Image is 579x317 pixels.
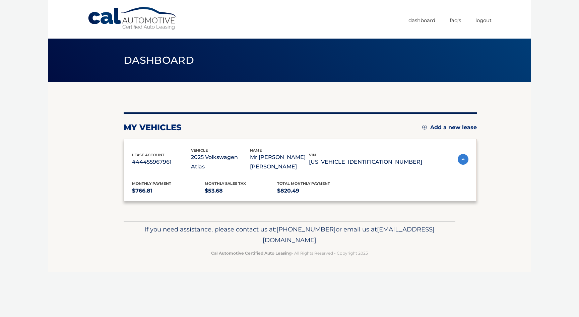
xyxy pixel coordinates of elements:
[128,250,451,257] p: - All Rights Reserved - Copyright 2025
[205,186,277,196] p: $53.68
[458,154,468,165] img: accordion-active.svg
[309,153,316,157] span: vin
[277,186,350,196] p: $820.49
[408,15,435,26] a: Dashboard
[191,153,250,171] p: 2025 Volkswagen Atlas
[277,181,330,186] span: Total Monthly Payment
[132,153,165,157] span: lease account
[87,7,178,31] a: Cal Automotive
[124,122,182,133] h2: my vehicles
[422,124,477,131] a: Add a new lease
[128,224,451,246] p: If you need assistance, please contact us at: or email us at
[422,125,427,129] img: add.svg
[211,251,292,256] strong: Cal Automotive Certified Auto Leasing
[475,15,492,26] a: Logout
[263,225,435,244] span: [EMAIL_ADDRESS][DOMAIN_NAME]
[276,225,336,233] span: [PHONE_NUMBER]
[132,181,171,186] span: Monthly Payment
[205,181,246,186] span: Monthly sales Tax
[132,157,191,167] p: #44455967961
[132,186,205,196] p: $766.81
[450,15,461,26] a: FAQ's
[124,54,194,66] span: Dashboard
[250,153,309,171] p: Mr [PERSON_NAME] [PERSON_NAME]
[309,157,422,167] p: [US_VEHICLE_IDENTIFICATION_NUMBER]
[250,148,262,153] span: name
[191,148,208,153] span: vehicle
